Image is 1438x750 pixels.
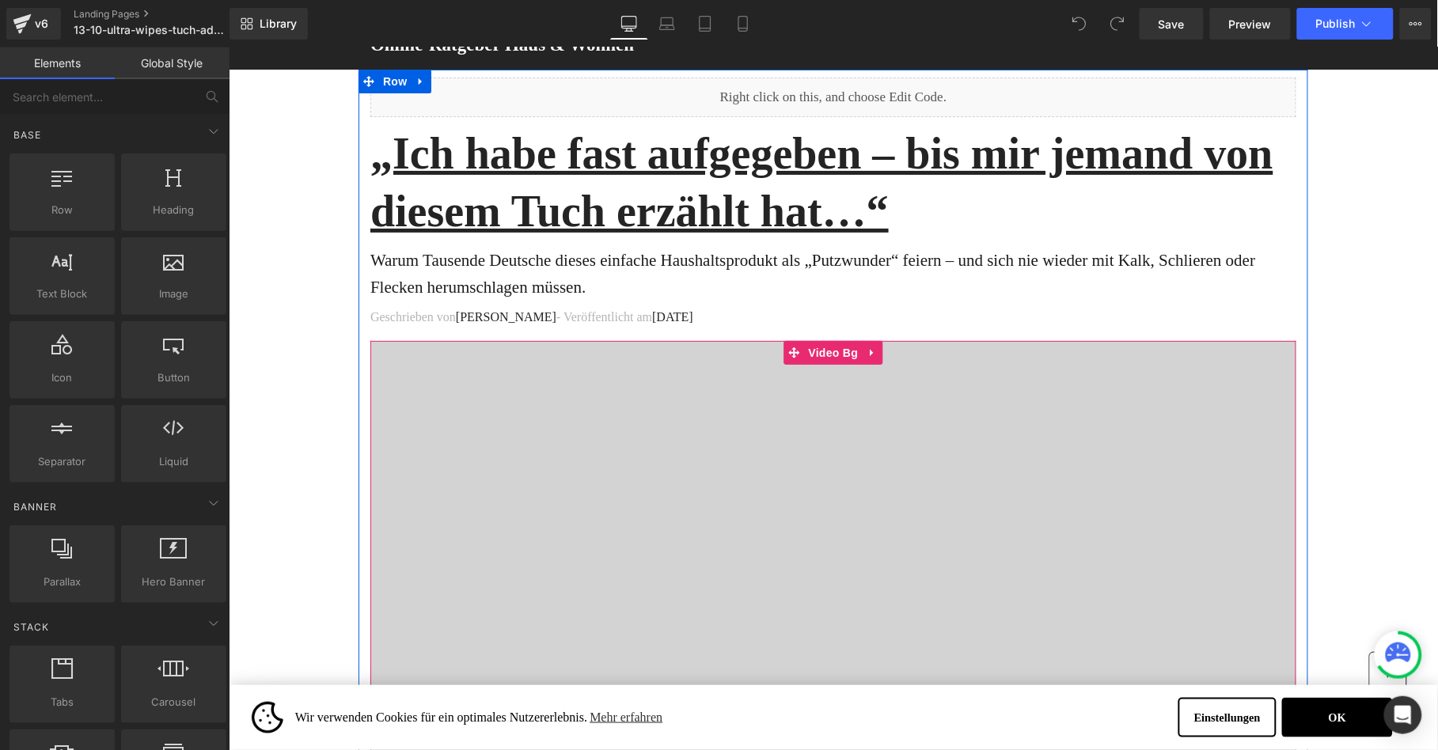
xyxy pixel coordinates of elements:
span: [DATE] [423,263,465,276]
span: Save [1159,16,1185,32]
span: Liquid [126,453,222,470]
button: Undo [1064,8,1095,40]
button: OK [1053,650,1164,690]
a: Global Style [115,47,230,79]
a: v6 [6,8,61,40]
span: 13-10-ultra-wipes-tuch-adv-story-bad-v60-social-offer-pitch [74,24,226,36]
span: Carousel [126,694,222,710]
span: Base [12,127,43,142]
a: Landing Pages [74,8,256,21]
button: Publish [1297,8,1394,40]
a: Mehr erfahren [359,658,436,682]
span: Text Block [14,286,110,302]
u: „Ich habe fast aufgegeben – bis mir jemand von diesem Tuch erzählt hat…“ [142,81,1045,188]
span: Stack [12,619,51,634]
a: Expand / Collapse [633,294,654,317]
span: Row [14,202,110,218]
a: Desktop [610,8,648,40]
span: Image [126,286,222,302]
button: ✕ [1176,665,1186,675]
span: Button [126,369,222,386]
span: Icon [14,369,110,386]
p: Warum Tausende Deutsche dieses einfache Haushaltsprodukt als „Putzwunder“ feiern – und sich nie w... [142,199,1068,254]
p: Geschrieben von - Veröffentlicht am [142,260,1068,279]
img: Cookie banner [23,654,55,686]
div: Open Intercom Messenger [1384,696,1422,734]
a: Laptop [648,8,686,40]
span: Parallax [14,574,110,590]
button: Redo [1102,8,1133,40]
span: Video Bg [576,294,634,317]
span: Preview [1229,16,1272,32]
div: v6 [32,13,51,34]
span: Row [150,22,182,46]
a: Preview [1210,8,1291,40]
span: Heading [126,202,222,218]
span: Banner [12,499,59,514]
span: Tabs [14,694,110,710]
button: More [1400,8,1432,40]
span: Publish [1316,17,1356,30]
a: Tablet [686,8,724,40]
a: Mobile [724,8,762,40]
span: Hero Banner [126,574,222,590]
button: Einstellungen [950,650,1048,690]
a: New Library [230,8,308,40]
font: [PERSON_NAME] [227,263,328,276]
span: Library [260,17,297,31]
span: Separator [14,453,110,470]
span: Wir verwenden Cookies für ein optimales Nutzererlebnis. [66,658,937,682]
a: Expand / Collapse [182,22,203,46]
